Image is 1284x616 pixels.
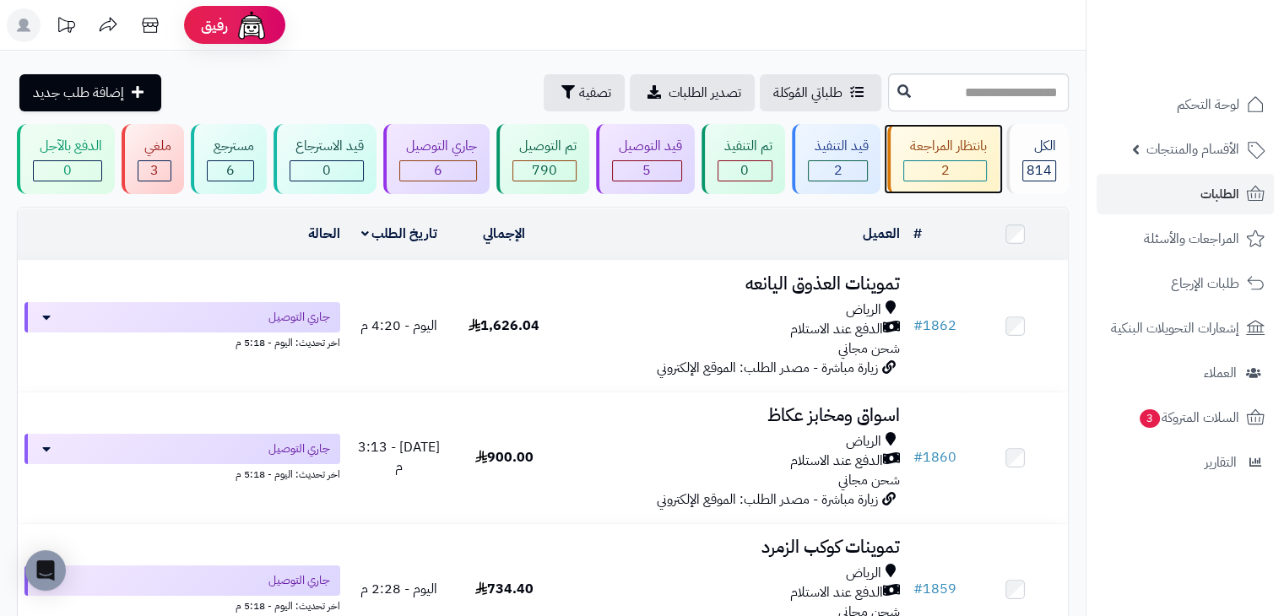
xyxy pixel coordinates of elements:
div: الكل [1022,137,1056,156]
div: تم التنفيذ [718,137,772,156]
div: 0 [290,161,364,181]
span: لوحة التحكم [1177,93,1239,116]
div: قيد التنفيذ [808,137,869,156]
span: الرياض [846,564,881,583]
a: السلات المتروكة3 [1097,397,1274,438]
span: [DATE] - 3:13 م [358,437,440,477]
div: 0 [34,161,101,181]
div: Open Intercom Messenger [25,550,66,591]
span: جاري التوصيل [268,572,330,589]
span: جاري التوصيل [268,309,330,326]
img: logo-2.png [1169,27,1268,62]
span: تصدير الطلبات [669,83,741,103]
a: الإجمالي [483,224,525,244]
a: المراجعات والأسئلة [1097,219,1274,259]
div: 2 [809,161,868,181]
a: إضافة طلب جديد [19,74,161,111]
span: # [913,447,923,467]
span: 3 [150,160,159,181]
span: الدفع عند الاستلام [790,320,883,339]
span: 2 [833,160,842,181]
a: إشعارات التحويلات البنكية [1097,308,1274,349]
div: مسترجع [207,137,254,156]
span: 0 [740,160,749,181]
div: 3 [138,161,171,181]
span: الطلبات [1200,182,1239,206]
span: 0 [322,160,331,181]
span: الرياض [846,300,881,320]
div: الدفع بالآجل [33,137,102,156]
a: جاري التوصيل 6 [380,124,493,194]
img: ai-face.png [235,8,268,42]
div: 2 [904,161,986,181]
div: 0 [718,161,772,181]
a: الطلبات [1097,174,1274,214]
span: إشعارات التحويلات البنكية [1111,316,1239,340]
a: تم التنفيذ 0 [698,124,788,194]
span: جاري التوصيل [268,440,330,457]
span: شحن مجاني [838,470,900,490]
span: # [913,316,923,336]
button: تصفية [544,74,625,111]
h3: اسواق ومخابز عكاظ [563,406,899,425]
span: 6 [434,160,442,181]
a: الدفع بالآجل 0 [14,124,118,194]
span: رفيق [201,15,228,35]
a: #1859 [913,579,956,599]
span: # [913,579,923,599]
span: الأقسام والمنتجات [1146,138,1239,161]
span: 5 [642,160,651,181]
div: تم التوصيل [512,137,577,156]
a: قيد التنفيذ 2 [788,124,885,194]
div: اخر تحديث: اليوم - 5:18 م [24,332,340,350]
span: شحن مجاني [838,338,900,359]
a: الكل814 [1003,124,1072,194]
h3: تموينات كوكب الزمرد [563,538,899,557]
a: مسترجع 6 [187,124,270,194]
div: قيد الاسترجاع [290,137,365,156]
a: تحديثات المنصة [45,8,87,46]
a: تصدير الطلبات [630,74,755,111]
span: الدفع عند الاستلام [790,451,883,471]
span: اليوم - 2:28 م [360,579,437,599]
span: زيارة مباشرة - مصدر الطلب: الموقع الإلكتروني [657,358,878,378]
span: 790 [532,160,557,181]
span: التقارير [1205,451,1237,474]
div: 6 [208,161,253,181]
span: 0 [63,160,72,181]
a: طلباتي المُوكلة [760,74,881,111]
span: العملاء [1204,361,1237,385]
span: 6 [226,160,235,181]
a: التقارير [1097,442,1274,483]
h3: تموينات العذوق اليانعه [563,274,899,294]
a: الحالة [308,224,340,244]
a: #1860 [913,447,956,467]
div: بانتظار المراجعة [903,137,987,156]
span: 900.00 [475,447,534,467]
div: اخر تحديث: اليوم - 5:18 م [24,464,340,482]
div: 5 [613,161,681,181]
a: العميل [863,224,900,244]
div: 6 [400,161,476,181]
div: اخر تحديث: اليوم - 5:18 م [24,596,340,613]
div: ملغي [138,137,171,156]
span: الرياض [846,432,881,451]
span: الدفع عند الاستلام [790,583,883,602]
span: تصفية [579,83,611,103]
a: طلبات الإرجاع [1097,263,1274,304]
span: 3 [1139,408,1161,429]
span: 734.40 [475,579,534,599]
a: قيد التوصيل 5 [593,124,698,194]
div: 790 [513,161,576,181]
span: إضافة طلب جديد [33,83,124,103]
span: 2 [941,160,950,181]
span: اليوم - 4:20 م [360,316,437,336]
span: زيارة مباشرة - مصدر الطلب: الموقع الإلكتروني [657,489,878,510]
a: العملاء [1097,353,1274,393]
a: لوحة التحكم [1097,84,1274,125]
span: 814 [1027,160,1052,181]
span: طلباتي المُوكلة [773,83,842,103]
a: بانتظار المراجعة 2 [884,124,1003,194]
a: # [913,224,922,244]
span: طلبات الإرجاع [1171,272,1239,295]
